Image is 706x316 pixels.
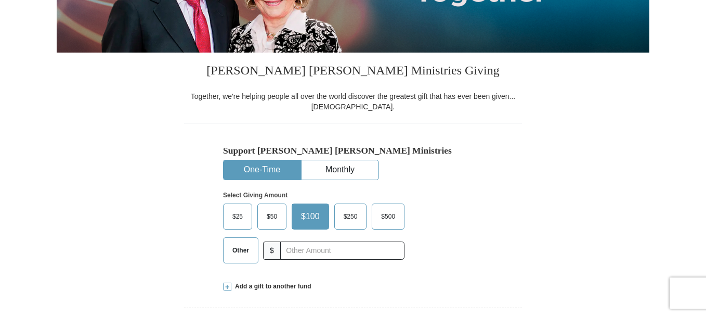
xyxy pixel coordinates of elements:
span: Other [227,243,254,258]
span: $25 [227,209,248,224]
button: Monthly [302,160,378,180]
h3: [PERSON_NAME] [PERSON_NAME] Ministries Giving [184,53,522,91]
span: $100 [296,209,325,224]
h5: Support [PERSON_NAME] [PERSON_NAME] Ministries [223,145,483,156]
span: $250 [338,209,363,224]
span: $ [263,242,281,260]
span: Add a gift to another fund [231,282,311,291]
input: Other Amount [280,242,404,260]
strong: Select Giving Amount [223,192,287,199]
span: $50 [262,209,282,224]
span: $500 [376,209,400,224]
div: Together, we're helping people all over the world discover the greatest gift that has ever been g... [184,91,522,112]
button: One-Time [224,160,300,180]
